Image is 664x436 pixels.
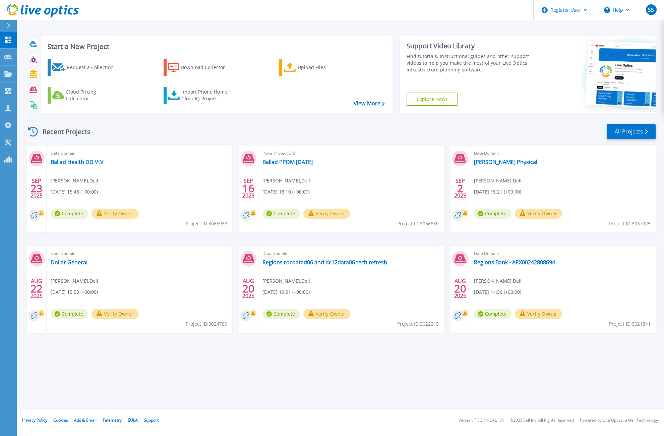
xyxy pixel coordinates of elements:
div: Find tutorials, instructional guides and other support videos to help you make the most of your L... [407,53,537,73]
span: 22 [31,286,43,291]
div: Download Collector [181,61,234,74]
span: [DATE] 14:36 (+00:00) [474,288,521,296]
a: Telemetry [103,417,122,423]
span: Complete [474,309,511,319]
span: Data Domain [474,150,652,157]
span: Data Domain [51,150,228,157]
button: Verify Owner [515,209,562,219]
a: Regions Bank - APX00242808694 [474,259,555,266]
span: 23 [31,185,43,191]
span: [PERSON_NAME] , Dell [51,277,98,285]
span: 2 [457,185,463,191]
div: Request a Collection [67,61,120,74]
button: Verify Owner [303,309,351,319]
span: Project ID: 3024769 [186,320,227,328]
span: SS [648,7,654,12]
span: Project ID: 3037925 [609,220,651,227]
span: [PERSON_NAME] , Dell [262,277,310,285]
li: © 2025 Dell Inc. All Rights Reserved [510,418,574,423]
button: Verify Owner [92,209,139,219]
div: AUG 2025 [30,276,43,301]
div: AUG 2025 [454,276,467,301]
button: Verify Owner [303,209,351,219]
a: Privacy Policy [22,417,47,423]
button: Verify Owner [515,309,562,319]
a: Ads & Email [74,417,97,423]
span: Complete [51,309,88,319]
span: Data Domain [51,250,228,257]
a: Cookies [53,417,68,423]
span: [PERSON_NAME] , Dell [474,177,522,184]
div: Support Video Library [407,42,537,50]
li: Powered by Live Optics, a Dell Technology [580,418,658,423]
a: Upload Files [279,59,354,76]
span: Project ID: 3021841 [609,320,651,328]
span: Data Domain [474,250,652,257]
span: Complete [262,309,300,319]
div: AUG 2025 [242,276,255,301]
span: Project ID: 3056839 [397,220,439,227]
a: All Projects [607,124,656,139]
a: Ballad Health DD VtV [51,159,104,165]
span: [DATE] 15:21 (+00:00) [474,188,521,196]
a: Request a Collection [48,59,122,76]
a: View More [354,100,385,107]
a: Dollar General [51,259,87,266]
button: Verify Owner [92,309,139,319]
span: 16 [242,185,254,191]
span: PowerProtect DM [262,150,440,157]
div: Upload Files [298,61,351,74]
span: [PERSON_NAME] , Dell [51,177,98,184]
span: Complete [262,209,300,219]
span: Data Domain [262,250,440,257]
h3: Start a New Project [48,43,384,50]
div: Cloud Pricing Calculator [66,89,119,102]
a: Download Collector [164,59,238,76]
div: Import Phone Home CloudIQ Project [181,89,234,102]
div: SEP 2025 [30,176,43,201]
a: Ballad PPDM [DATE] [262,159,313,165]
span: 20 [454,286,466,291]
span: [PERSON_NAME] , Dell [474,277,522,285]
span: 20 [242,286,254,291]
span: Project ID: 3065933 [186,220,227,227]
a: Explore Now! [407,93,458,106]
span: Complete [51,209,88,219]
span: Project ID: 3022215 [397,320,439,328]
span: [PERSON_NAME] , Dell [262,177,310,184]
a: EULA [128,417,138,423]
div: Recent Projects [26,123,100,140]
a: Support [144,417,159,423]
div: SEP 2025 [454,176,467,201]
span: [DATE] 19:21 (+00:00) [262,288,310,296]
span: [DATE] 15:50 (+00:00) [51,288,98,296]
a: Cloud Pricing Calculator [48,87,122,104]
span: [DATE] 15:48 (+00:00) [51,188,98,196]
li: Version: [TECHNICAL_ID] [459,418,504,423]
div: SEP 2025 [242,176,255,201]
span: Complete [474,209,511,219]
a: Regions rocdatad06 and dc12data06 tech refresh [262,259,387,266]
a: [PERSON_NAME] Physical [474,159,537,165]
span: [DATE] 18:10 (+00:00) [262,188,310,196]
